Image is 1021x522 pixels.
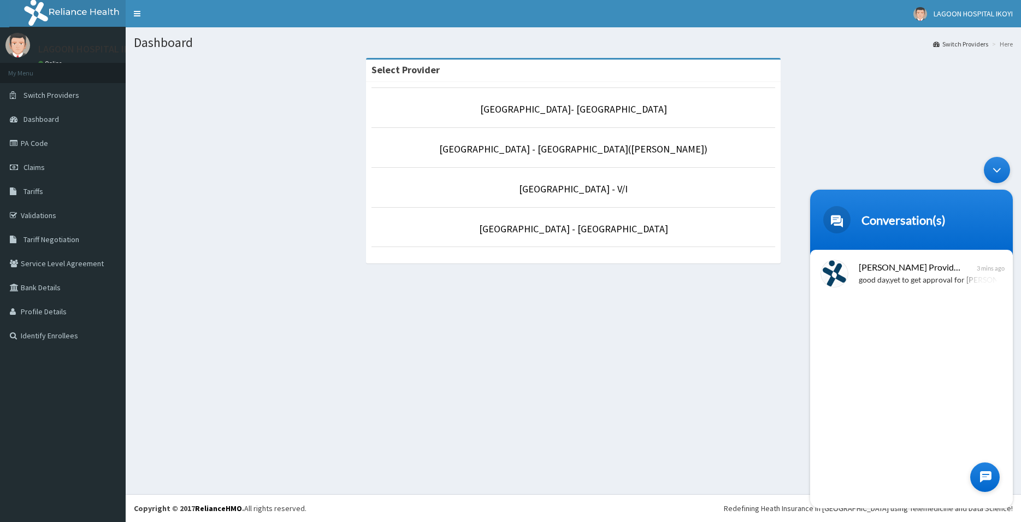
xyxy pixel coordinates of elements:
span: Tariffs [23,186,43,196]
a: RelianceHMO [195,503,242,513]
span: LAGOON HOSPITAL IKOYI [934,9,1013,19]
a: [GEOGRAPHIC_DATA] - V/I [519,183,628,195]
strong: Select Provider [371,63,440,76]
strong: Copyright © 2017 . [134,503,244,513]
span: Dashboard [23,114,59,124]
a: [GEOGRAPHIC_DATA] - [GEOGRAPHIC_DATA]([PERSON_NAME]) [439,143,707,155]
a: [GEOGRAPHIC_DATA] - [GEOGRAPHIC_DATA] [479,222,668,235]
img: User Image [913,7,927,21]
span: Switch Providers [23,90,79,100]
div: Redefining Heath Insurance in [GEOGRAPHIC_DATA] using Telemedicine and Data Science! [724,503,1013,514]
h1: Dashboard [134,36,1013,50]
a: Online [38,60,64,67]
iframe: SalesIQ Chatwindow [805,151,1018,514]
li: Here [989,39,1013,49]
footer: All rights reserved. [126,494,1021,522]
a: [GEOGRAPHIC_DATA]- [GEOGRAPHIC_DATA] [480,103,667,115]
span: Tariff Negotiation [23,234,79,244]
p: LAGOON HOSPITAL IKOYI [38,44,144,54]
img: User Image [5,33,30,57]
span: Claims [23,162,45,172]
a: Switch Providers [933,39,988,49]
